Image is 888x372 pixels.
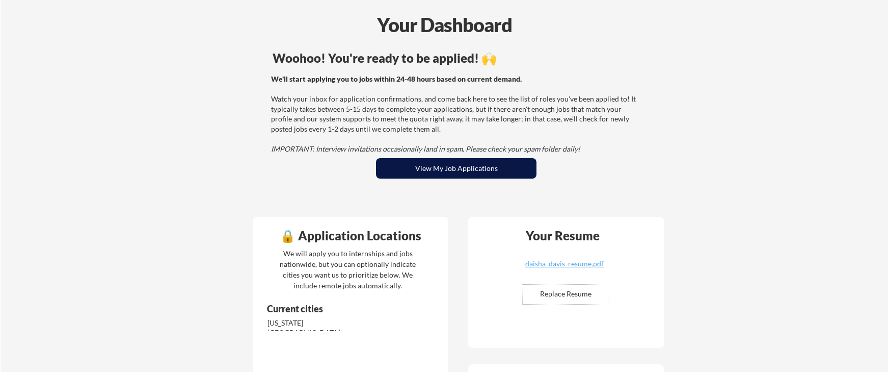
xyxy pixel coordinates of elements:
em: IMPORTANT: Interview invitations occasionally land in spam. Please check your spam folder daily! [271,144,580,153]
a: daisha_davis_resume.pdf [504,260,625,276]
div: Your Dashboard [1,10,888,39]
div: Watch your inbox for application confirmations, and come back here to see the list of roles you'v... [271,74,638,154]
div: daisha_davis_resume.pdf [504,260,625,267]
strong: We'll start applying you to jobs within 24-48 hours based on current demand. [271,75,522,83]
div: [US_STATE][GEOGRAPHIC_DATA], [GEOGRAPHIC_DATA] [267,318,375,348]
div: Woohoo! You're ready to be applied! 🙌 [273,52,640,64]
div: Current cities [267,304,408,313]
div: Your Resume [512,230,613,242]
div: We will apply you to internships and jobs nationwide, but you can optionally indicate cities you ... [278,248,418,291]
div: 🔒 Application Locations [256,230,445,242]
button: View My Job Applications [376,158,536,179]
